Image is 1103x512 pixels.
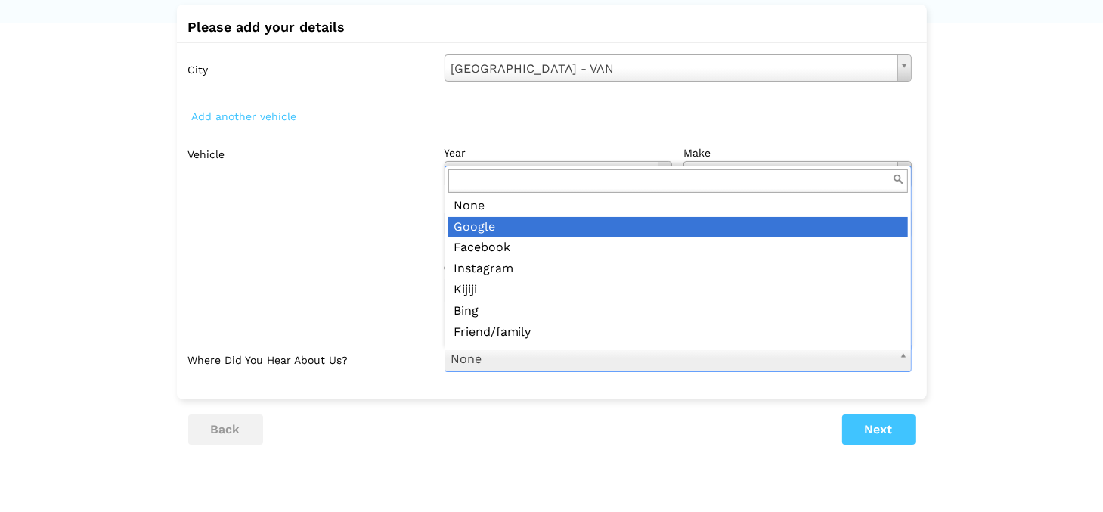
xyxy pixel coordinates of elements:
[448,259,908,280] div: Instagram
[448,322,908,343] div: Friend/family
[448,196,908,217] div: None
[448,217,908,238] div: Google
[448,301,908,322] div: Bing
[448,343,908,364] div: Van
[448,237,908,259] div: Facebook
[448,280,908,301] div: Kijiji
